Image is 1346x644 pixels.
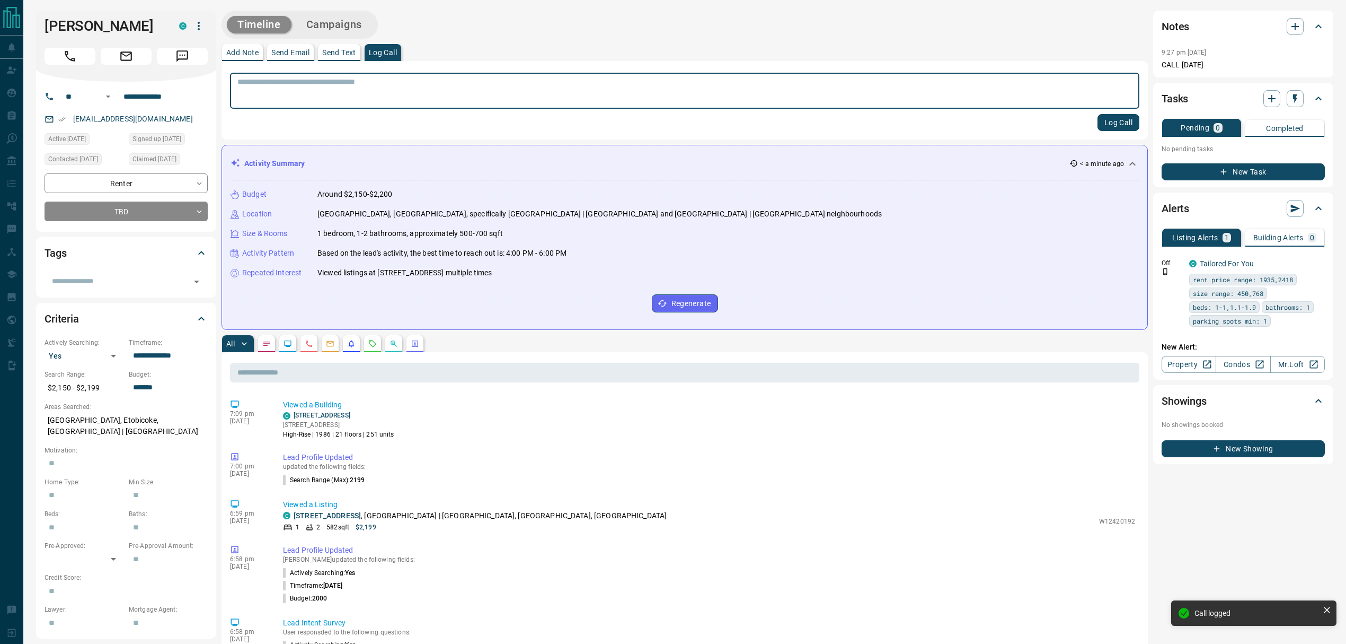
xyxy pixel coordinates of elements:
p: No showings booked [1162,420,1325,430]
h2: Showings [1162,393,1207,410]
p: No pending tasks [1162,141,1325,157]
div: TBD [45,202,208,221]
p: Viewed listings at [STREET_ADDRESS] multiple times [317,267,492,279]
span: beds: 1-1,1.1-1.9 [1193,302,1256,312]
p: 0 [1310,234,1314,241]
h2: Notes [1162,18,1189,35]
p: Budget [242,189,267,200]
p: Areas Searched: [45,402,208,412]
p: Timeframe: [129,338,208,347]
p: [DATE] [230,470,267,477]
p: 7:00 pm [230,463,267,470]
div: Yes [45,347,123,364]
p: 1 [296,523,299,532]
p: New Alert: [1162,342,1325,353]
span: [DATE] [323,582,342,589]
p: W12420192 [1099,517,1135,526]
p: Timeframe : [283,581,342,590]
p: [DATE] [230,517,267,525]
svg: Emails [326,340,334,348]
div: Sat Oct 04 2025 [45,133,123,148]
span: Active [DATE] [48,134,86,144]
a: Tailored For You [1200,259,1254,268]
p: [GEOGRAPHIC_DATA], Etobicoke, [GEOGRAPHIC_DATA] | [GEOGRAPHIC_DATA] [45,412,208,440]
p: High-Rise | 1986 | 21 floors | 251 units [283,430,394,439]
p: Search Range: [45,370,123,379]
a: Property [1162,356,1216,373]
p: 6:58 pm [230,555,267,563]
p: Send Text [322,49,356,56]
button: Campaigns [296,16,373,33]
p: Around $2,150-$2,200 [317,189,393,200]
p: CALL [DATE] [1162,59,1325,71]
div: Tasks [1162,86,1325,111]
p: [PERSON_NAME] updated the following fields: [283,556,1135,563]
button: Log Call [1097,114,1139,131]
div: Fri May 26 2023 [129,133,208,148]
div: condos.ca [1189,260,1197,267]
span: 2199 [350,476,365,484]
svg: Opportunities [389,340,398,348]
p: Budget : [283,594,327,603]
svg: Lead Browsing Activity [284,340,292,348]
h1: [PERSON_NAME] [45,18,163,34]
p: Repeated Interest [242,267,302,279]
p: Mortgage Agent: [129,605,208,614]
p: 6:59 pm [230,510,267,517]
div: Activity Summary< a minute ago [231,154,1139,173]
h2: Tasks [1162,90,1188,107]
span: rent price range: 1935,2418 [1193,274,1293,285]
div: condos.ca [283,512,290,519]
p: < a minute ago [1080,159,1124,169]
p: Home Type: [45,477,123,487]
p: 582 sqft [326,523,349,532]
p: $2,199 [356,523,376,532]
p: 2 [316,523,320,532]
div: Criteria [45,306,208,332]
p: Pre-Approved: [45,541,123,551]
p: User responsded to the following questions: [283,629,1135,636]
p: [STREET_ADDRESS] [283,420,394,430]
p: Activity Summary [244,158,305,169]
p: Size & Rooms [242,228,288,239]
p: Viewed a Listing [283,499,1135,510]
p: Log Call [369,49,397,56]
p: 0 [1216,124,1220,132]
p: Baths: [129,509,208,519]
p: Location [242,208,272,220]
p: [GEOGRAPHIC_DATA], [GEOGRAPHIC_DATA], specifically [GEOGRAPHIC_DATA] | [GEOGRAPHIC_DATA] and [GEO... [317,208,882,220]
p: Pending [1181,124,1209,132]
p: Search Range (Max) : [283,475,365,485]
p: Completed [1266,125,1304,132]
div: condos.ca [283,412,290,420]
svg: Requests [368,340,377,348]
h2: Tags [45,245,66,262]
p: 1 [1225,234,1229,241]
p: All [226,340,235,347]
p: Lead Intent Survey [283,617,1135,629]
svg: Agent Actions [411,340,419,348]
p: , [GEOGRAPHIC_DATA] | [GEOGRAPHIC_DATA], [GEOGRAPHIC_DATA], [GEOGRAPHIC_DATA] [294,510,667,521]
p: [DATE] [230,563,267,570]
span: 2000 [312,595,327,602]
p: Min Size: [129,477,208,487]
a: Mr.Loft [1270,356,1325,373]
h2: Alerts [1162,200,1189,217]
a: [STREET_ADDRESS] [294,412,350,419]
p: Motivation: [45,446,208,455]
p: Budget: [129,370,208,379]
h2: Criteria [45,310,79,327]
button: Open [102,90,114,103]
span: bathrooms: 1 [1265,302,1310,312]
p: Based on the lead's activity, the best time to reach out is: 4:00 PM - 6:00 PM [317,248,566,259]
div: Call logged [1194,609,1318,617]
button: Open [189,274,204,289]
span: Email [101,48,152,65]
p: Beds: [45,509,123,519]
a: [EMAIL_ADDRESS][DOMAIN_NAME] [73,115,193,123]
svg: Listing Alerts [347,340,356,348]
div: Showings [1162,388,1325,414]
p: updated the following fields: [283,463,1135,471]
span: Claimed [DATE] [132,154,176,164]
p: Listing Alerts [1172,234,1218,241]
